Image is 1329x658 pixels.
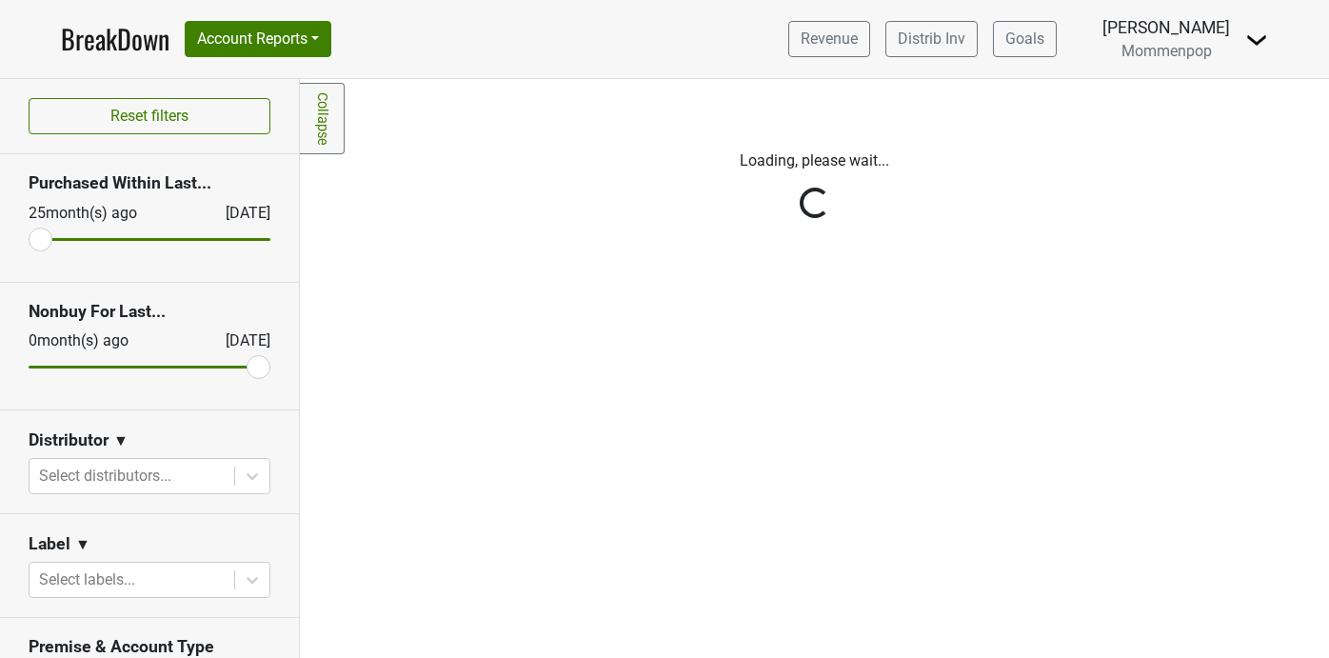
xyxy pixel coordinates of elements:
[993,21,1057,57] a: Goals
[1245,29,1268,51] img: Dropdown Menu
[300,83,345,154] a: Collapse
[1121,42,1212,60] span: Mommenpop
[61,19,169,59] a: BreakDown
[1102,15,1230,40] div: [PERSON_NAME]
[788,21,870,57] a: Revenue
[185,21,331,57] button: Account Reports
[314,150,1315,172] p: Loading, please wait...
[885,21,978,57] a: Distrib Inv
